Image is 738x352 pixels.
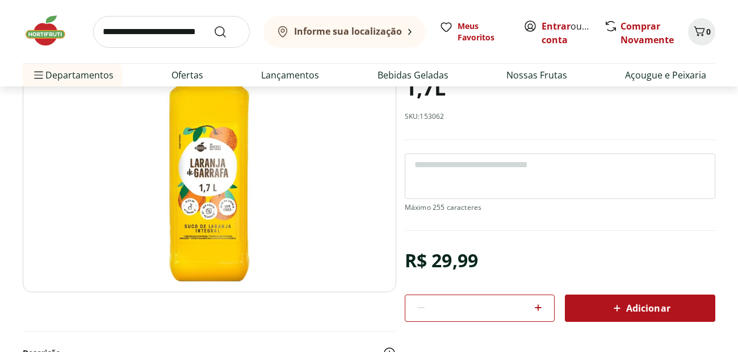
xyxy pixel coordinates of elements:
p: SKU: 153062 [405,112,445,121]
a: Meus Favoritos [439,20,510,43]
a: Comprar Novamente [620,20,674,46]
b: Informe sua localização [294,25,402,38]
a: Ofertas [171,68,203,82]
img: Hortifruti [23,14,79,48]
a: Bebidas Geladas [378,68,448,82]
span: Meus Favoritos [458,20,510,43]
a: Entrar [542,20,571,32]
span: Adicionar [610,301,670,315]
span: Departamentos [32,61,114,89]
span: 0 [706,26,711,37]
span: ou [542,19,592,47]
button: Carrinho [688,18,715,45]
a: Lançamentos [261,68,319,82]
button: Submit Search [213,25,241,39]
a: Criar conta [542,20,604,46]
button: Menu [32,61,45,89]
button: Adicionar [565,295,715,322]
div: R$ 29,99 [405,245,478,276]
a: Açougue e Peixaria [625,68,706,82]
img: Suco Laranja Natural da Terra 1,7L [23,30,396,292]
button: Informe sua localização [263,16,426,48]
input: search [93,16,250,48]
a: Nossas Frutas [506,68,567,82]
